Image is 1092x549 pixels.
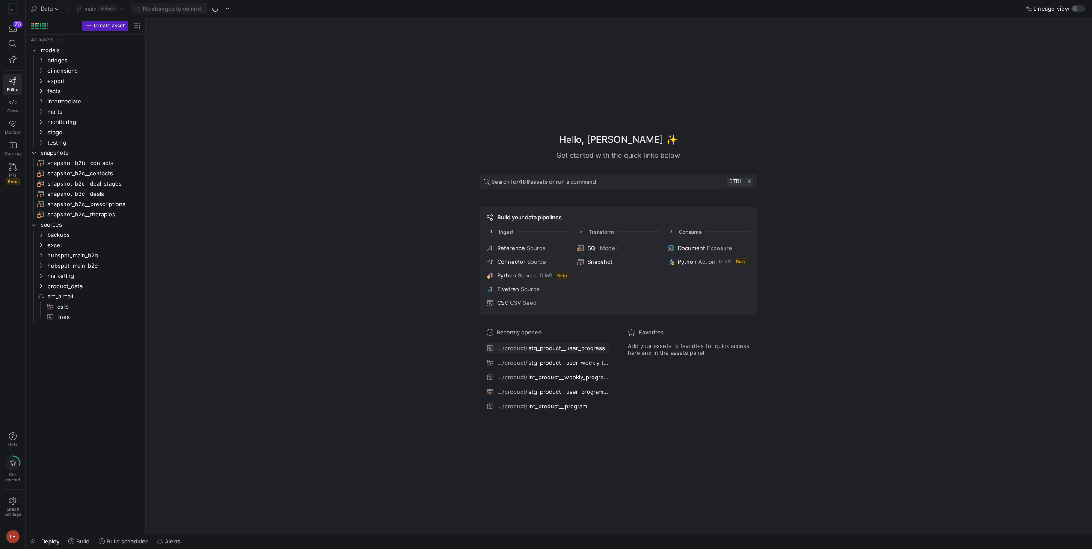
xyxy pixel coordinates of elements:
[47,230,141,240] span: backups
[497,299,508,306] span: CSV
[29,291,142,301] div: Press SPACE to select this row.
[559,133,677,147] h1: Hello, [PERSON_NAME] ✨
[491,178,596,185] span: Search for assets or run a command
[29,76,142,86] div: Press SPACE to select this row.
[3,528,22,546] button: FB
[497,286,519,292] span: Fivetran
[3,452,22,486] button: Getstarted
[29,117,142,127] div: Press SPACE to select this row.
[510,299,537,306] span: CSV Seed
[6,178,20,185] span: Beta
[588,258,613,265] span: Snapshot
[47,138,141,148] span: testing
[527,258,546,265] span: Source
[600,245,617,251] span: Model
[47,281,141,291] span: product_data
[47,251,141,260] span: hubspot_main_b2b
[528,403,587,410] span: int_product__program
[485,357,611,368] button: .../product/stg_product__user_weekly_training_plan
[47,292,141,301] span: src_aircall​​​​​​​​
[29,271,142,281] div: Press SPACE to select this row.
[497,403,528,410] span: .../product/
[3,117,22,138] a: Monitor
[735,258,747,265] span: Beta
[94,23,125,29] span: Create asset
[29,189,142,199] div: Press SPACE to select this row.
[31,37,53,43] div: All assets
[47,107,141,117] span: marts
[29,209,142,219] div: Press SPACE to select this row.
[47,199,132,209] span: snapshot_b2c__prescriptions​​​​​​​
[29,158,142,168] a: snapshot_b2b__contacts​​​​​​​
[29,209,142,219] a: snapshot_b2c__therapies​​​​​​​
[528,374,608,381] span: int_product__weekly_progress_by_training_type
[29,291,142,301] a: src_aircall​​​​​​​​
[29,35,142,45] div: Press SPACE to select this row.
[13,21,23,28] div: 76
[47,210,132,219] span: snapshot_b2c__therapies​​​​​​​
[497,359,528,366] span: .../product/
[698,258,715,265] span: Action
[3,138,22,159] a: Catalog
[485,342,611,354] button: .../product/stg_product__user_progress
[47,168,132,178] span: snapshot_b2c__contacts​​​​​​​
[528,345,605,351] span: stg_product__user_progress
[29,189,142,199] a: snapshot_b2c__deals​​​​​​​
[107,538,148,545] span: Build scheduler
[57,302,132,312] span: calls​​​​​​​​​
[9,172,16,177] span: PRs
[497,214,562,221] span: Build your data pipelines
[480,150,757,160] div: Get started with the quick links below
[47,179,132,189] span: snapshot_b2c__deal_stages​​​​​​​
[3,21,22,36] button: 76
[47,76,141,86] span: export
[29,230,142,240] div: Press SPACE to select this row.
[29,199,142,209] div: Press SPACE to select this row.
[576,257,661,267] button: Snapshot
[485,298,570,308] button: CSVCSV Seed
[29,250,142,260] div: Press SPACE to select this row.
[628,342,750,356] span: Add your assets to favorites for quick access here and in the assets panel
[29,168,142,178] a: snapshot_b2c__contacts​​​​​​​
[29,96,142,106] div: Press SPACE to select this row.
[540,272,552,278] span: 0 left
[5,151,21,156] span: Catalog
[5,472,20,482] span: Get started
[29,178,142,189] div: Press SPACE to select this row.
[497,345,528,351] span: .../product/
[480,174,757,189] button: Search for488assets or run a commandctrlk
[497,272,516,279] span: Python
[3,428,22,451] button: Help
[29,312,142,322] a: lines​​​​​​​​​
[497,329,542,336] span: Recently opened
[29,260,142,271] div: Press SPACE to select this row.
[666,243,751,253] button: DocumentExposure
[727,178,744,186] kbd: ctrl
[29,65,142,76] div: Press SPACE to select this row.
[5,506,21,517] span: Space settings
[719,259,731,265] span: 0 left
[29,281,142,291] div: Press SPACE to select this row.
[47,56,141,65] span: bridges
[153,534,184,549] button: Alerts
[3,493,22,520] a: Spacesettings
[3,74,22,95] a: Editor
[47,127,141,137] span: stage
[521,286,540,292] span: Source
[29,301,142,312] div: Press SPACE to select this row.
[29,127,142,137] div: Press SPACE to select this row.
[41,220,141,230] span: sources
[678,258,697,265] span: Python
[6,530,20,543] div: FB
[47,66,141,76] span: dimensions
[29,3,62,14] button: Data
[485,243,570,253] button: ReferenceSource
[57,312,132,322] span: lines​​​​​​​​​
[745,178,753,186] kbd: k
[47,117,141,127] span: monitoring
[29,106,142,117] div: Press SPACE to select this row.
[485,284,570,294] button: FivetranSource
[65,534,93,549] button: Build
[527,245,546,251] span: Source
[47,261,141,271] span: hubspot_main_b2c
